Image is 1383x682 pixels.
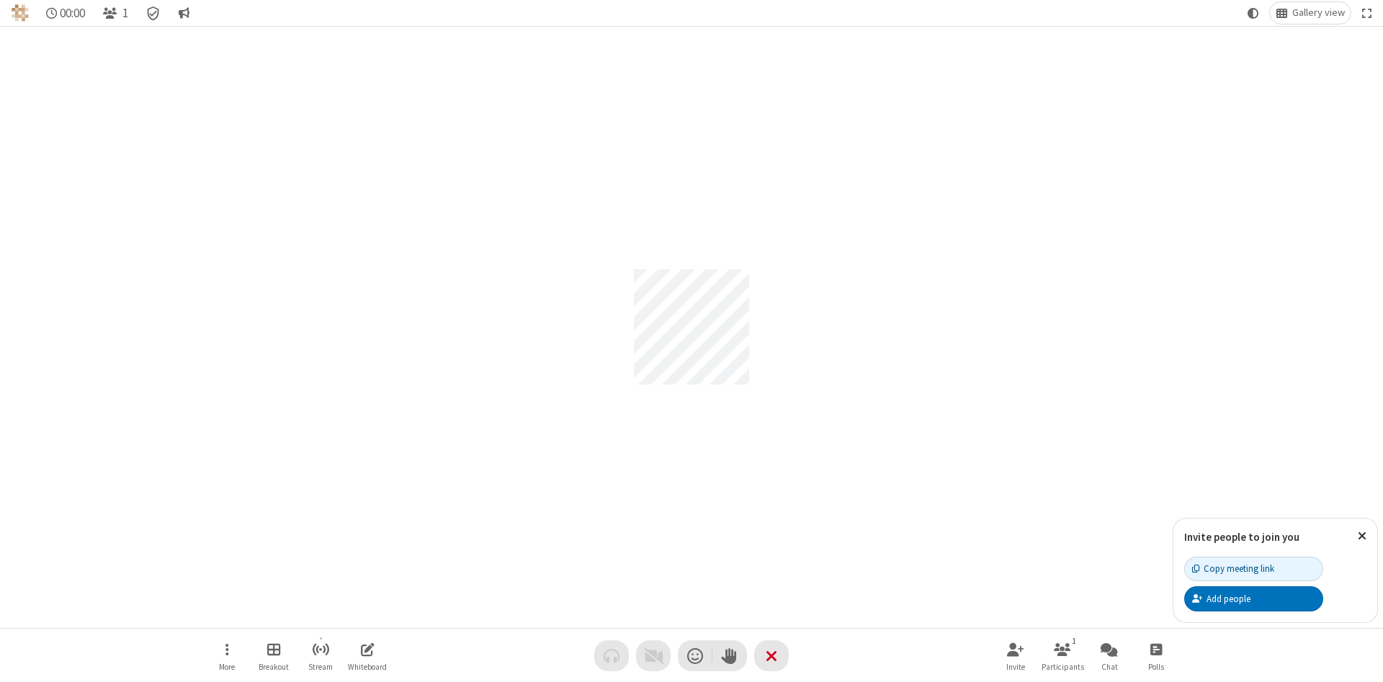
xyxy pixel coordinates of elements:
[1134,635,1178,676] button: Open poll
[252,635,295,676] button: Manage Breakout Rooms
[1292,7,1345,19] span: Gallery view
[994,635,1037,676] button: Invite participants (Alt+I)
[346,635,389,676] button: Open shared whiteboard
[1088,635,1131,676] button: Open chat
[1347,519,1377,554] button: Close popover
[594,640,629,671] button: Audio problem - check your Internet connection or call by phone
[299,635,342,676] button: Start streaming
[1101,663,1118,671] span: Chat
[172,2,195,24] button: Conversation
[754,640,789,671] button: End or leave meeting
[1192,562,1274,575] div: Copy meeting link
[1184,530,1299,544] label: Invite people to join you
[1242,2,1265,24] button: Using system theme
[1148,663,1164,671] span: Polls
[712,640,747,671] button: Raise hand
[308,663,333,671] span: Stream
[205,635,249,676] button: Open menu
[12,4,29,22] img: QA Selenium DO NOT DELETE OR CHANGE
[140,2,167,24] div: Meeting details Encryption enabled
[348,663,387,671] span: Whiteboard
[1356,2,1378,24] button: Fullscreen
[678,640,712,671] button: Send a reaction
[636,640,671,671] button: Video
[122,6,128,20] span: 1
[97,2,134,24] button: Open participant list
[1270,2,1351,24] button: Change layout
[259,663,289,671] span: Breakout
[1184,557,1323,581] button: Copy meeting link
[1006,663,1025,671] span: Invite
[1068,634,1080,647] div: 1
[1041,635,1084,676] button: Open participant list
[40,2,91,24] div: Timer
[1184,586,1323,611] button: Add people
[60,6,85,20] span: 00:00
[219,663,235,671] span: More
[1042,663,1084,671] span: Participants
